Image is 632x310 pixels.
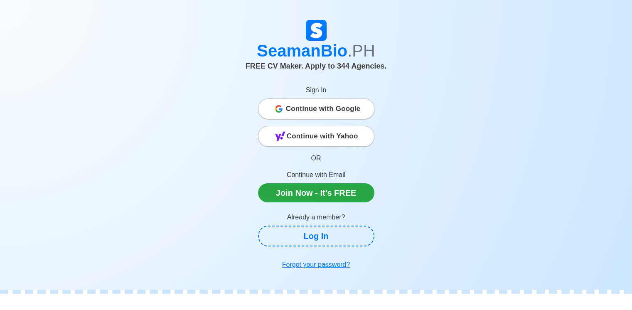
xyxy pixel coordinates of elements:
[287,128,358,145] span: Continue with Yahoo
[258,256,374,273] a: Forgot your password?
[258,98,374,119] button: Continue with Google
[258,153,374,163] p: OR
[86,41,547,61] h1: SeamanBio
[258,183,374,202] a: Join Now - It's FREE
[347,42,375,60] span: .PH
[258,126,374,147] button: Continue with Yahoo
[258,212,374,222] p: Already a member?
[258,226,374,246] a: Log In
[286,101,361,117] span: Continue with Google
[306,20,327,41] img: Logo
[246,62,387,70] span: FREE CV Maker. Apply to 344 Agencies.
[282,261,350,268] u: Forgot your password?
[258,85,374,95] p: Sign In
[258,170,374,180] p: Continue with Email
